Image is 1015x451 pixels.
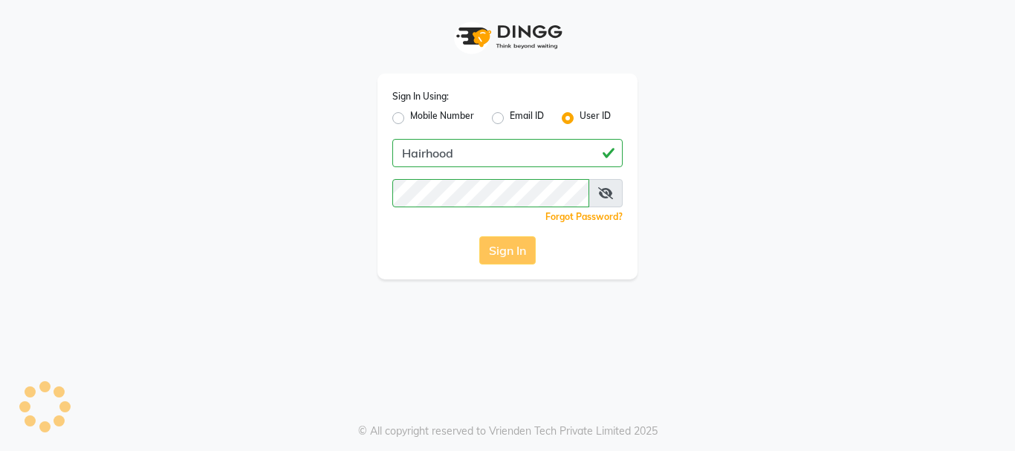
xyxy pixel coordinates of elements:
input: Username [392,179,589,207]
input: Username [392,139,623,167]
a: Forgot Password? [545,211,623,222]
label: Sign In Using: [392,90,449,103]
label: Mobile Number [410,109,474,127]
img: logo1.svg [448,15,567,59]
label: Email ID [510,109,544,127]
label: User ID [580,109,611,127]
